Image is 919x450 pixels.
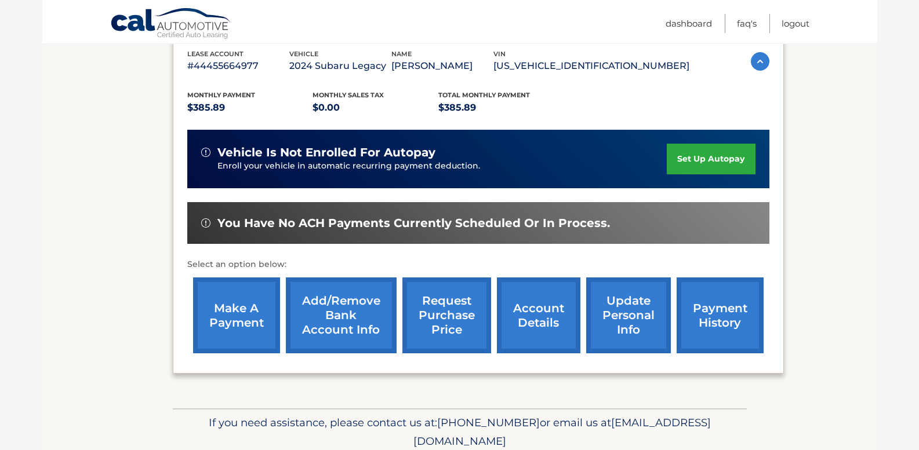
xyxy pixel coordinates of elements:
p: #44455664977 [187,58,289,74]
a: update personal info [586,277,671,353]
span: Total Monthly Payment [438,91,530,99]
a: request purchase price [402,277,491,353]
span: Monthly sales Tax [313,91,384,99]
p: Select an option below: [187,258,769,272]
img: alert-white.svg [201,218,210,228]
a: Logout [782,14,809,33]
span: Monthly Payment [187,91,255,99]
p: $0.00 [313,100,438,116]
img: alert-white.svg [201,148,210,157]
p: Enroll your vehicle in automatic recurring payment deduction. [217,160,667,173]
a: account details [497,277,580,353]
span: name [391,50,412,58]
span: vehicle [289,50,318,58]
span: You have no ACH payments currently scheduled or in process. [217,216,610,231]
span: [EMAIL_ADDRESS][DOMAIN_NAME] [413,416,711,448]
p: 2024 Subaru Legacy [289,58,391,74]
a: FAQ's [737,14,757,33]
a: make a payment [193,277,280,353]
a: set up autopay [667,144,755,174]
span: lease account [187,50,244,58]
a: Add/Remove bank account info [286,277,397,353]
p: $385.89 [187,100,313,116]
p: [US_VEHICLE_IDENTIFICATION_NUMBER] [493,58,689,74]
a: payment history [677,277,764,353]
p: [PERSON_NAME] [391,58,493,74]
a: Dashboard [666,14,712,33]
img: accordion-active.svg [751,52,769,71]
span: [PHONE_NUMBER] [437,416,540,429]
p: $385.89 [438,100,564,116]
span: vehicle is not enrolled for autopay [217,145,435,160]
span: vin [493,50,506,58]
a: Cal Automotive [110,8,232,41]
